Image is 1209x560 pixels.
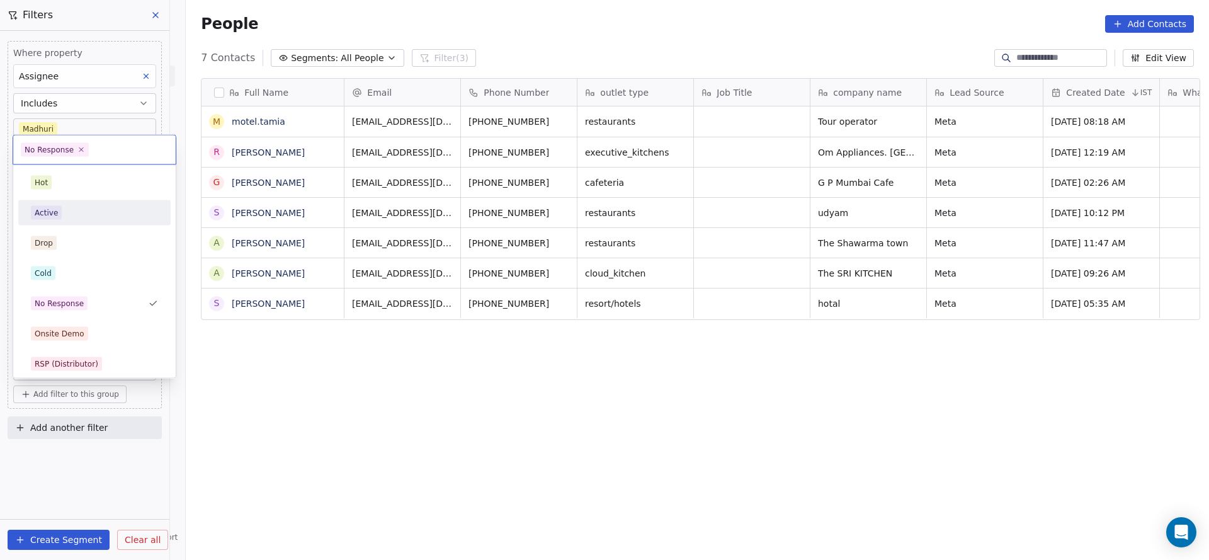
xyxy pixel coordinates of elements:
[35,177,48,188] div: Hot
[35,358,98,370] div: RSP (Distributor)
[25,144,74,156] div: No Response
[35,298,84,309] div: No Response
[35,207,58,219] div: Active
[35,237,53,249] div: Drop
[35,328,84,340] div: Onsite Demo
[35,268,52,279] div: Cold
